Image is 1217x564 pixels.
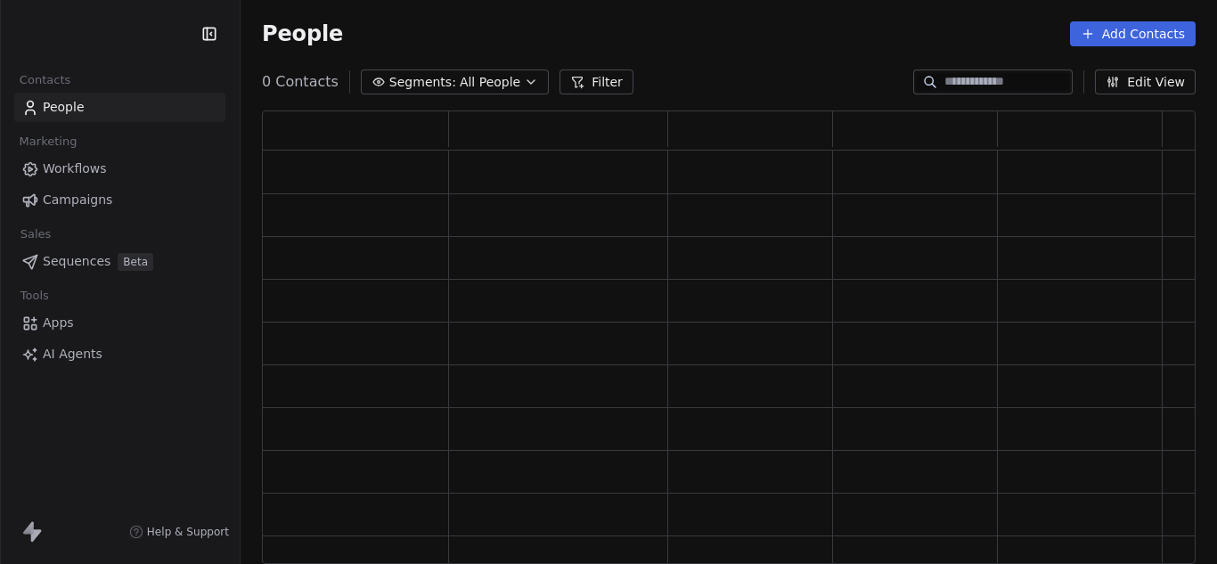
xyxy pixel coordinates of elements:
[14,185,225,215] a: Campaigns
[14,308,225,338] a: Apps
[389,73,456,92] span: Segments:
[262,71,339,93] span: 0 Contacts
[1070,21,1196,46] button: Add Contacts
[43,191,112,209] span: Campaigns
[14,339,225,369] a: AI Agents
[12,67,78,94] span: Contacts
[14,93,225,122] a: People
[147,525,229,539] span: Help & Support
[43,314,74,332] span: Apps
[1095,69,1196,94] button: Edit View
[12,128,85,155] span: Marketing
[14,247,225,276] a: SequencesBeta
[460,73,520,92] span: All People
[118,253,153,271] span: Beta
[12,221,59,248] span: Sales
[262,20,343,47] span: People
[43,98,85,117] span: People
[14,154,225,184] a: Workflows
[43,252,110,271] span: Sequences
[559,69,633,94] button: Filter
[12,282,56,309] span: Tools
[129,525,229,539] a: Help & Support
[43,159,107,178] span: Workflows
[43,345,102,364] span: AI Agents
